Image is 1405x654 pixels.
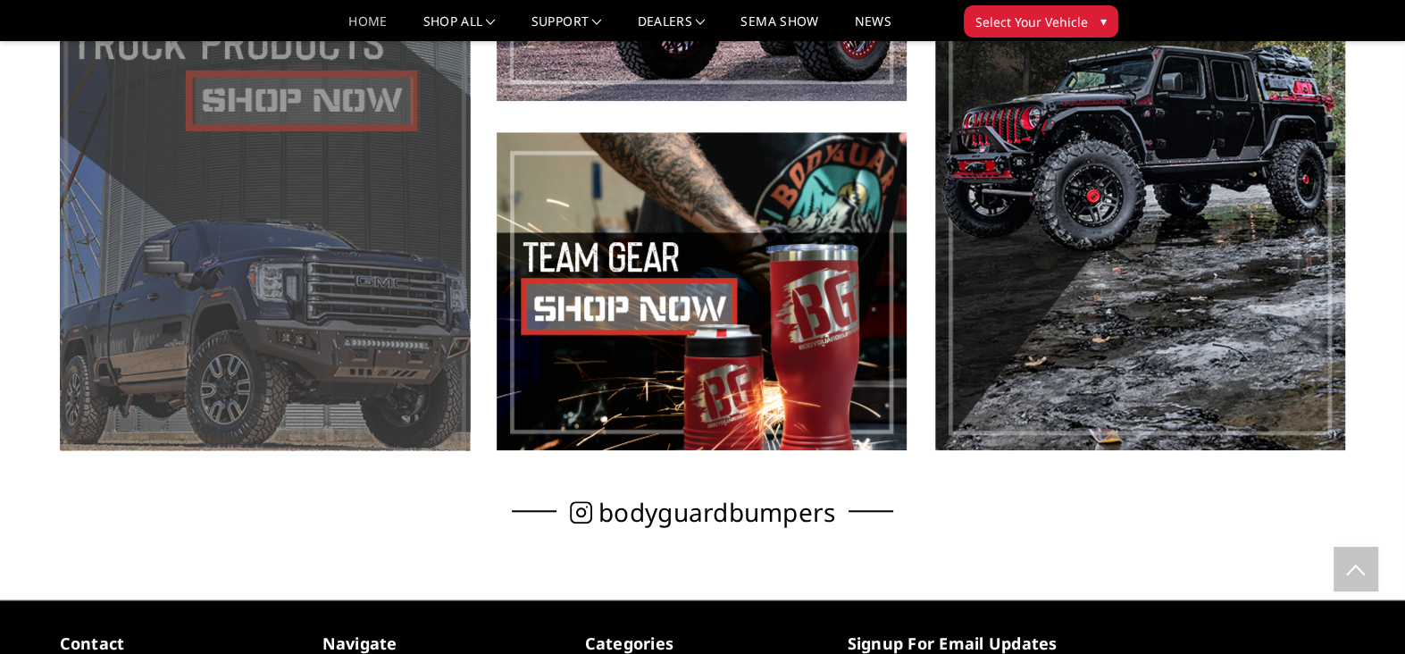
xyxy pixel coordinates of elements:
a: Home [348,15,387,41]
span: ▾ [1100,12,1107,30]
a: Support [531,15,602,41]
span: bodyguardbumpers [598,503,835,522]
a: SEMA Show [740,15,818,41]
a: shop all [423,15,496,41]
a: News [854,15,891,41]
a: Dealers [638,15,706,41]
span: Select Your Vehicle [975,13,1088,31]
button: Select Your Vehicle [964,5,1118,38]
iframe: Chat Widget [1316,568,1405,654]
a: Click to Top [1334,547,1378,591]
